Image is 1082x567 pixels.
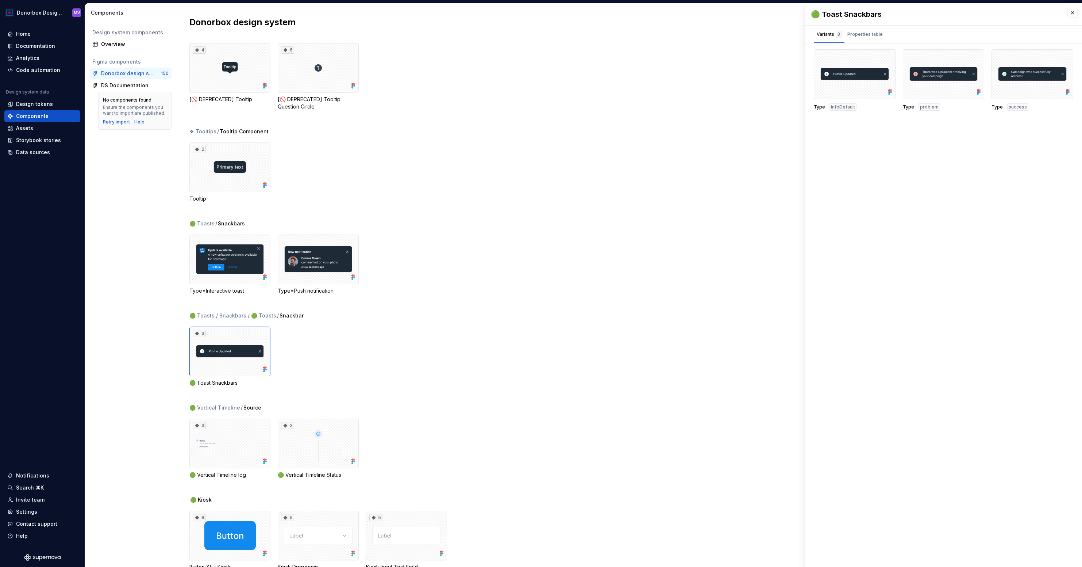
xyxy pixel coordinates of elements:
[16,42,55,50] div: Documentation
[278,287,359,294] div: Type=Push notification
[103,119,130,125] button: Retry import
[89,68,172,79] a: Donorbox design system150
[278,235,359,294] div: Type=Push notification
[193,146,206,153] div: 2
[278,419,359,479] div: 3🟢 Vertical Timeline Status
[814,104,825,110] span: Type
[89,38,172,50] a: Overview
[4,52,80,64] a: Analytics
[4,506,80,518] a: Settings
[16,496,45,503] div: Invite team
[281,422,294,429] div: 3
[847,31,883,38] div: Properties table
[16,100,53,108] div: Design tokens
[193,422,206,429] div: 3
[4,482,80,494] button: Search ⌘K
[189,379,270,387] div: 🟢 Toast Snackbars
[278,96,359,110] div: [🚫 DEPRECATED] Tooltip Question Circle
[134,119,145,125] a: Help
[92,58,169,65] div: Figma components
[16,54,39,62] div: Analytics
[4,122,80,134] a: Assets
[920,104,939,110] span: problem
[1009,104,1027,110] span: success
[189,235,270,294] div: Type=Interactive toast
[103,97,151,103] div: No components found
[16,520,57,528] div: Contact support
[215,220,217,227] span: /
[189,404,240,411] div: 🟢 Vertical Timeline
[831,104,855,110] span: infoDefault
[16,508,37,515] div: Settings
[91,9,173,16] div: Components
[189,287,270,294] div: Type=Interactive toast
[101,70,155,77] div: Donorbox design system
[17,9,63,16] div: Donorbox Design System
[193,330,206,337] div: 3
[4,64,80,76] a: Code automation
[101,41,169,48] div: Overview
[220,128,269,135] span: Tooltip Component
[189,142,270,202] div: 2Tooltip
[817,31,842,38] div: Variants
[189,16,901,28] h2: Donorbox design system
[6,89,49,95] div: Design system data
[5,8,14,17] img: 17077652-375b-4f2c-92b0-528c72b71ea0.png
[4,110,80,122] a: Components
[103,104,167,116] div: Ensure the components you want to import are published.
[4,530,80,542] button: Help
[4,28,80,40] a: Home
[16,30,31,38] div: Home
[16,484,44,491] div: Search ⌘K
[4,518,80,530] button: Contact support
[16,149,50,156] div: Data sources
[74,10,80,16] div: MV
[241,404,243,411] span: /
[811,9,1060,19] div: 🟢 Toast Snackbars
[281,46,294,54] div: 6
[4,494,80,506] a: Invite team
[4,98,80,110] a: Design tokens
[89,80,172,91] a: DS Documentation
[4,40,80,52] a: Documentation
[277,312,279,319] span: /
[161,71,169,76] div: 150
[16,125,33,132] div: Assets
[281,514,294,521] div: 5
[4,470,80,482] button: Notifications
[101,82,149,89] div: DS Documentation
[278,471,359,479] div: 🟢 Vertical Timeline Status
[189,128,216,135] div: ❖ Tooltips
[278,43,359,110] div: 6[🚫 DEPRECATED] Tooltip Question Circle
[903,104,914,110] span: Type
[218,220,245,227] span: Snackbars
[189,419,270,479] div: 3🟢 Vertical Timeline log
[280,312,304,319] span: Snackbar
[189,327,270,387] div: 3🟢 Toast Snackbars
[369,514,382,521] div: 5
[16,66,60,74] div: Code automation
[16,113,49,120] div: Components
[16,137,61,144] div: Storybook stories
[16,532,28,540] div: Help
[4,134,80,146] a: Storybook stories
[190,496,212,503] span: 🟢 Kiosk
[4,146,80,158] a: Data sources
[243,404,261,411] span: Source
[189,471,270,479] div: 🟢 Vertical Timeline log
[217,128,219,135] span: /
[1,5,83,20] button: Donorbox Design SystemMV
[836,31,842,38] div: 3
[189,96,270,103] div: [🚫 DEPRECATED] Tooltip
[16,472,49,479] div: Notifications
[991,104,1003,110] span: Type
[92,29,169,36] div: Design system components
[24,554,61,561] svg: Supernova Logo
[189,220,215,227] div: 🟢 Toasts
[189,195,270,202] div: Tooltip
[189,43,270,110] div: 4[🚫 DEPRECATED] Tooltip
[193,46,206,54] div: 4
